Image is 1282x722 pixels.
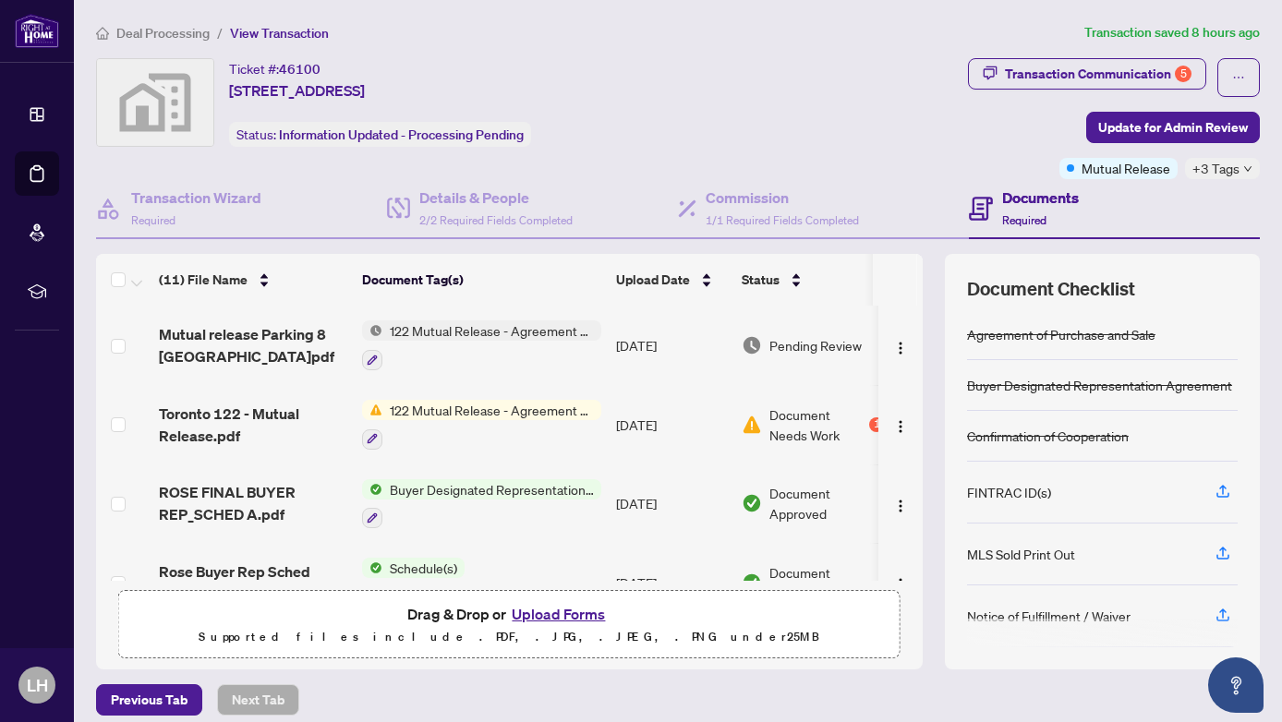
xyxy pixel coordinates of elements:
[159,481,347,525] span: ROSE FINAL BUYER REP_SCHED A.pdf
[886,331,915,360] button: Logo
[362,400,601,450] button: Status Icon122 Mutual Release - Agreement of Purchase and Sale
[362,479,601,529] button: Status IconBuyer Designated Representation Agreement
[217,684,299,716] button: Next Tab
[734,254,891,306] th: Status
[362,558,465,608] button: Status IconSchedule(s)
[382,479,601,499] span: Buyer Designated Representation Agreement
[1208,657,1264,713] button: Open asap
[1084,22,1260,43] article: Transaction saved 8 hours ago
[27,672,48,698] span: LH
[229,122,531,147] div: Status:
[967,482,1051,502] div: FINTRAC ID(s)
[159,270,248,290] span: (11) File Name
[97,59,213,146] img: svg%3e
[609,464,734,544] td: [DATE]
[15,14,59,48] img: logo
[886,568,915,597] button: Logo
[159,403,347,447] span: Toronto 122 - Mutual Release.pdf
[116,25,210,42] span: Deal Processing
[362,400,382,420] img: Status Icon
[217,22,223,43] li: /
[355,254,609,306] th: Document Tag(s)
[96,684,202,716] button: Previous Tab
[111,685,187,715] span: Previous Tab
[1002,213,1046,227] span: Required
[229,58,320,79] div: Ticket #:
[1098,113,1248,142] span: Update for Admin Review
[362,558,382,578] img: Status Icon
[362,479,382,499] img: Status Icon
[886,410,915,439] button: Logo
[893,499,908,513] img: Logo
[382,320,601,341] span: 122 Mutual Release - Agreement of Purchase and Sale
[609,254,734,306] th: Upload Date
[616,270,690,290] span: Upload Date
[967,324,1155,344] div: Agreement of Purchase and Sale
[1086,112,1260,143] button: Update for Admin Review
[419,187,573,209] h4: Details & People
[967,276,1135,302] span: Document Checklist
[742,572,762,593] img: Document Status
[1192,158,1240,179] span: +3 Tags
[706,213,859,227] span: 1/1 Required Fields Completed
[1005,59,1191,89] div: Transaction Communication
[119,591,900,659] span: Drag & Drop orUpload FormsSupported files include .PDF, .JPG, .JPEG, .PNG under25MB
[407,602,611,626] span: Drag & Drop or
[131,213,175,227] span: Required
[1232,71,1245,84] span: ellipsis
[279,61,320,78] span: 46100
[609,543,734,622] td: [DATE]
[1002,187,1079,209] h4: Documents
[742,335,762,355] img: Document Status
[362,320,601,370] button: Status Icon122 Mutual Release - Agreement of Purchase and Sale
[742,270,780,290] span: Status
[968,58,1206,90] button: Transaction Communication5
[229,79,365,102] span: [STREET_ADDRESS]
[769,404,865,445] span: Document Needs Work
[130,626,889,648] p: Supported files include .PDF, .JPG, .JPEG, .PNG under 25 MB
[769,562,884,603] span: Document Approved
[230,25,329,42] span: View Transaction
[967,606,1131,626] div: Notice of Fulfillment / Waiver
[893,577,908,592] img: Logo
[886,488,915,518] button: Logo
[967,375,1232,395] div: Buyer Designated Representation Agreement
[382,400,601,420] span: 122 Mutual Release - Agreement of Purchase and Sale
[869,417,884,432] div: 1
[159,560,347,605] span: Rose Buyer Rep Sched A.pdf
[609,385,734,464] td: [DATE]
[967,544,1075,564] div: MLS Sold Print Out
[893,341,908,355] img: Logo
[151,254,355,306] th: (11) File Name
[362,320,382,341] img: Status Icon
[769,335,862,355] span: Pending Review
[706,187,859,209] h4: Commission
[742,415,762,435] img: Document Status
[382,558,465,578] span: Schedule(s)
[1082,158,1170,178] span: Mutual Release
[1243,164,1252,174] span: down
[967,426,1129,446] div: Confirmation of Cooperation
[96,27,109,40] span: home
[742,493,762,513] img: Document Status
[279,126,524,143] span: Information Updated - Processing Pending
[1175,66,1191,82] div: 5
[506,602,611,626] button: Upload Forms
[609,306,734,385] td: [DATE]
[159,323,347,367] span: Mutual release Parking 8 [GEOGRAPHIC_DATA]pdf
[769,483,884,523] span: Document Approved
[893,419,908,434] img: Logo
[131,187,261,209] h4: Transaction Wizard
[419,213,573,227] span: 2/2 Required Fields Completed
